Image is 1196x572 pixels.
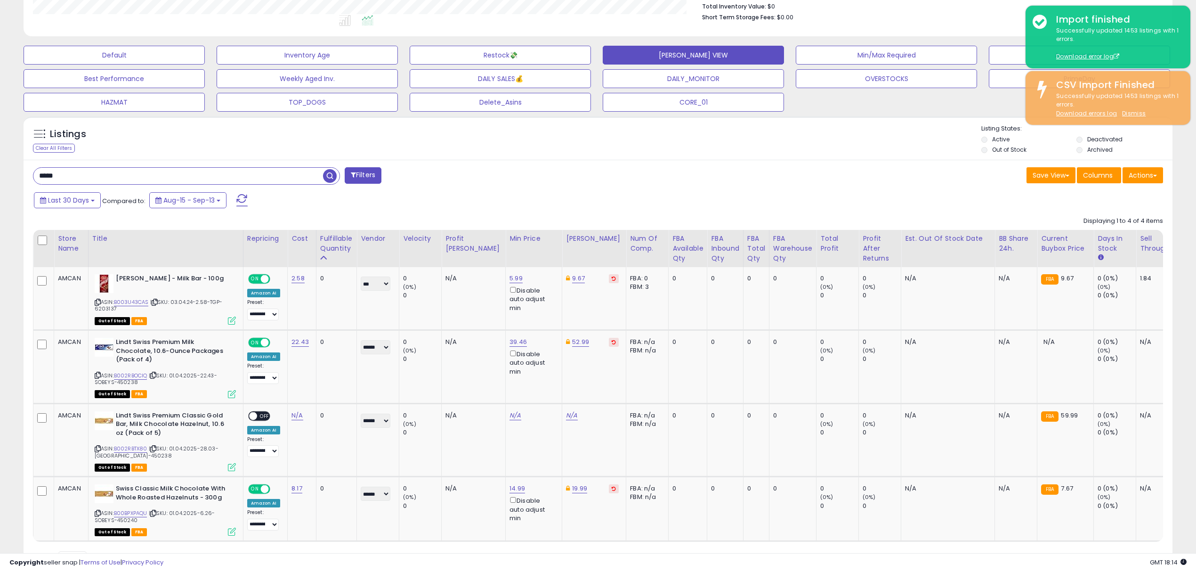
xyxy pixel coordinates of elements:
[509,337,527,347] a: 39.46
[249,275,261,283] span: ON
[672,274,700,283] div: 0
[410,46,591,65] button: Restock💸
[95,411,113,430] img: 41GT18TrEyL._SL40_.jpg
[247,352,280,361] div: Amazon AI
[403,502,441,510] div: 0
[95,372,217,386] span: | SKU: 01.04.2025-22.43-SOBEYS-450238
[1083,217,1163,226] div: Displaying 1 to 4 of 4 items
[357,230,399,267] th: CSV column name: cust_attr_2_Vendor
[509,484,525,493] a: 14.99
[217,93,398,112] button: TOP_DOGS
[509,234,558,244] div: Min Price
[403,338,441,346] div: 0
[257,412,272,420] span: OFF
[773,484,809,493] div: 0
[95,298,222,312] span: | SKU: 03.04.24-2.58-TGP-6203137
[1041,274,1059,285] small: FBA
[905,234,991,244] div: Est. Out Of Stock Date
[1098,411,1136,420] div: 0 (0%)
[149,192,226,208] button: Aug-15 - Sep-13
[999,274,1030,283] div: N/A
[361,234,395,244] div: Vendor
[291,274,305,283] a: 2.58
[711,338,736,346] div: 0
[863,283,876,291] small: (0%)
[1122,109,1146,117] u: Dismiss
[1049,78,1183,92] div: CSV Import Finished
[702,13,776,21] b: Short Term Storage Fees:
[572,484,587,493] a: 19.99
[630,420,661,428] div: FBM: n/a
[572,274,585,283] a: 9.67
[1098,355,1136,363] div: 0 (0%)
[863,411,901,420] div: 0
[747,484,762,493] div: 0
[702,2,766,10] b: Total Inventory Value:
[95,464,130,472] span: All listings that are currently out of stock and unavailable for purchase on Amazon
[58,411,81,420] div: AMCAN
[509,274,523,283] a: 5.99
[269,485,284,493] span: OFF
[820,347,833,354] small: (0%)
[1056,52,1119,60] a: Download error log
[9,558,44,567] strong: Copyright
[320,274,349,283] div: 0
[711,411,736,420] div: 0
[1098,253,1103,262] small: Days In Stock.
[509,411,521,420] a: N/A
[1098,420,1111,428] small: (0%)
[116,411,230,440] b: Lindt Swiss Premium Classic Gold Bar, Milk Chocolate Hazelnut, 10.6 oz (Pack of 5)
[247,509,280,531] div: Preset:
[999,234,1033,253] div: BB Share 24h.
[1083,171,1113,180] span: Columns
[403,428,441,437] div: 0
[773,338,809,346] div: 0
[905,338,987,346] p: N/A
[269,275,284,283] span: OFF
[820,493,833,501] small: (0%)
[603,69,784,88] button: DAILY_MONITOR
[820,484,858,493] div: 0
[777,13,793,22] span: $0.00
[24,69,205,88] button: Best Performance
[603,46,784,65] button: [PERSON_NAME] VIEW
[572,337,589,347] a: 52.99
[1087,135,1123,143] label: Deactivated
[95,484,113,503] img: 41+2NLnd9XL._SL40_.jpg
[33,144,75,153] div: Clear All Filters
[1098,493,1111,501] small: (0%)
[509,349,555,376] div: Disable auto adjust min
[863,291,901,300] div: 0
[747,411,762,420] div: 0
[1061,484,1073,493] span: 7.67
[116,274,230,286] b: [PERSON_NAME] - Milk Bar - 100g
[163,196,215,205] span: Aug-15 - Sep-13
[747,338,762,346] div: 0
[247,499,280,507] div: Amazon AI
[863,502,901,510] div: 0
[989,69,1170,88] button: PrimeDay
[711,234,739,263] div: FBA inbound Qty
[95,390,130,398] span: All listings that are currently out of stock and unavailable for purchase on Amazon
[863,274,901,283] div: 0
[95,274,113,293] img: 41JVUoTTwwL._SL40_.jpg
[820,502,858,510] div: 0
[773,274,809,283] div: 0
[905,274,987,283] p: N/A
[131,390,147,398] span: FBA
[95,338,236,397] div: ASIN:
[131,317,147,325] span: FBA
[820,428,858,437] div: 0
[249,339,261,347] span: ON
[1049,92,1183,118] div: Successfully updated 1453 listings with 1 errors.
[291,234,312,244] div: Cost
[992,135,1010,143] label: Active
[820,355,858,363] div: 0
[58,234,84,253] div: Store Name
[403,234,437,244] div: Velocity
[9,558,163,567] div: seller snap | |
[114,445,147,453] a: B002RBTX80
[1140,274,1168,283] div: 1.84
[403,283,416,291] small: (0%)
[630,338,661,346] div: FBA: n/a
